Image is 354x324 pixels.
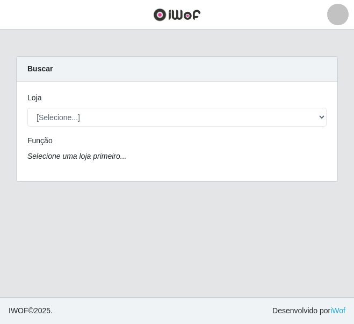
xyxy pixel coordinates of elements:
a: iWof [330,306,345,315]
img: CoreUI Logo [153,8,201,21]
span: Desenvolvido por [272,305,345,316]
strong: Buscar [27,64,53,73]
i: Selecione uma loja primeiro... [27,152,126,160]
span: IWOF [9,306,28,315]
label: Loja [27,92,41,104]
span: © 2025 . [9,305,53,316]
label: Função [27,135,53,146]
